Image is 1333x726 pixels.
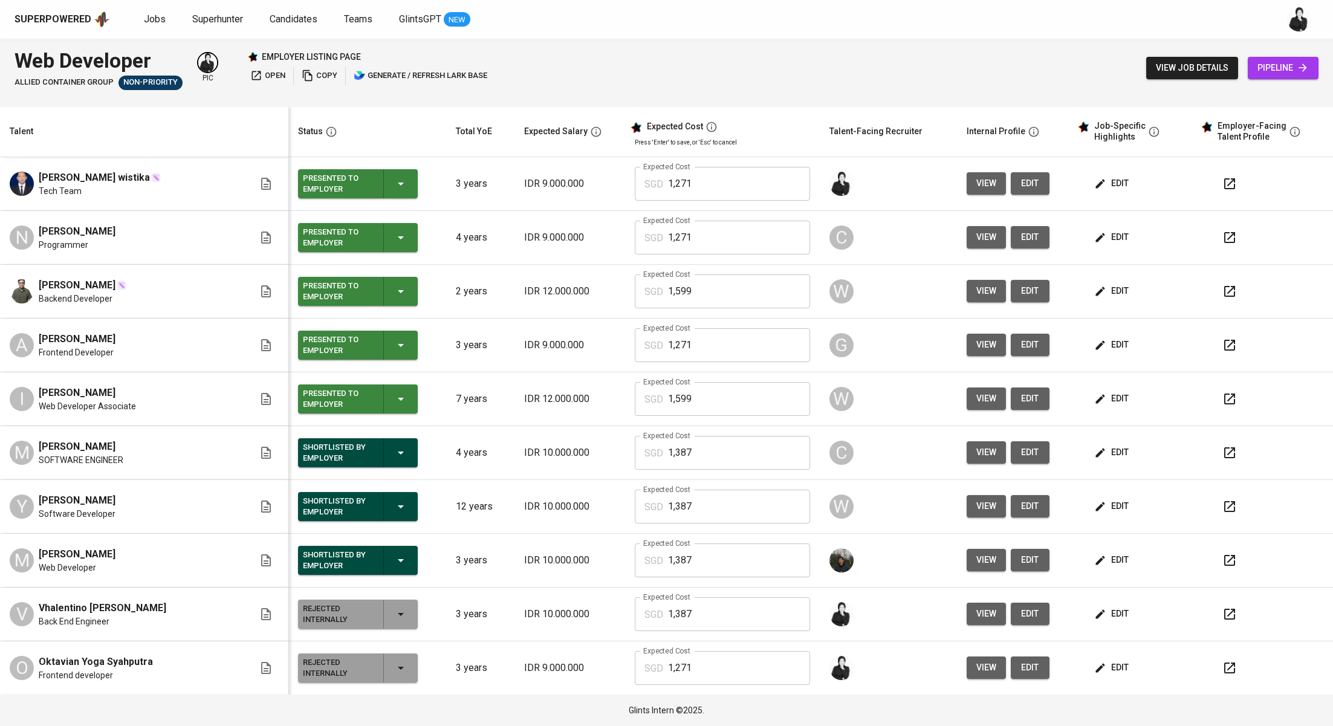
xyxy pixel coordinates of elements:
[39,493,115,508] span: [PERSON_NAME]
[829,656,854,680] img: medwi@glints.com
[644,231,663,245] p: SGD
[298,384,418,413] button: Presented to Employer
[1011,334,1049,356] button: edit
[524,177,615,191] p: IDR 9.000.000
[1097,553,1129,568] span: edit
[1011,656,1049,679] button: edit
[456,446,505,460] p: 4 years
[351,66,490,85] button: lark generate / refresh lark base
[10,656,34,680] div: O
[456,284,505,299] p: 2 years
[1146,57,1238,79] button: view job details
[1020,284,1040,299] span: edit
[1094,121,1146,142] div: Job-Specific Highlights
[344,12,375,27] a: Teams
[1097,230,1129,245] span: edit
[967,334,1006,356] button: view
[976,176,996,191] span: view
[976,391,996,406] span: view
[630,122,642,134] img: glints_star.svg
[39,239,88,251] span: Programmer
[1011,549,1049,571] a: edit
[10,441,34,465] div: M
[976,499,996,514] span: view
[1156,60,1228,76] span: view job details
[39,386,115,400] span: [PERSON_NAME]
[303,655,374,681] div: Rejected Internally
[298,438,418,467] button: Shortlisted by Employer
[1020,660,1040,675] span: edit
[1287,7,1311,31] img: medwi@glints.com
[399,13,441,25] span: GlintsGPT
[10,333,34,357] div: A
[118,77,183,88] span: Non-Priority
[1097,499,1129,514] span: edit
[39,346,114,358] span: Frontend Developer
[644,554,663,568] p: SGD
[39,454,123,466] span: SOFTWARE ENGINEER
[524,661,615,675] p: IDR 9.000.000
[197,52,218,83] div: pic
[524,124,588,139] div: Expected Salary
[1092,495,1134,517] button: edit
[298,492,418,521] button: Shortlisted by Employer
[976,553,996,568] span: view
[303,601,374,627] div: Rejected Internally
[39,439,115,454] span: [PERSON_NAME]
[303,439,374,466] div: Shortlisted by Employer
[247,51,258,62] img: Glints Star
[39,655,153,669] span: Oktavian Yoga Syahputra
[1097,284,1129,299] span: edit
[524,553,615,568] p: IDR 10.000.000
[829,225,854,250] div: C
[1011,441,1049,464] button: edit
[829,279,854,303] div: W
[1097,391,1129,406] span: edit
[644,500,663,514] p: SGD
[10,387,34,411] div: I
[644,392,663,407] p: SGD
[117,280,126,290] img: magic_wand.svg
[456,499,505,514] p: 12 years
[39,615,109,627] span: Back End Engineer
[456,661,505,675] p: 3 years
[829,333,854,357] div: G
[298,600,418,629] button: Rejected Internally
[39,278,115,293] span: [PERSON_NAME]
[298,331,418,360] button: Presented to Employer
[298,653,418,682] button: Rejected Internally
[1011,172,1049,195] a: edit
[247,66,288,85] button: open
[298,277,418,306] button: Presented to Employer
[967,549,1006,571] button: view
[144,13,166,25] span: Jobs
[39,332,115,346] span: [PERSON_NAME]
[344,13,372,25] span: Teams
[644,339,663,353] p: SGD
[524,392,615,406] p: IDR 12.000.000
[967,603,1006,625] button: view
[1097,606,1129,621] span: edit
[39,562,96,574] span: Web Developer
[39,400,136,412] span: Web Developer Associate
[39,669,113,681] span: Frontend developer
[456,392,505,406] p: 7 years
[1092,603,1134,625] button: edit
[967,226,1006,248] button: view
[456,338,505,352] p: 3 years
[262,51,361,63] p: employer listing page
[1020,176,1040,191] span: edit
[299,66,340,85] button: copy
[644,285,663,299] p: SGD
[303,170,374,197] div: Presented to Employer
[644,177,663,192] p: SGD
[967,441,1006,464] button: view
[644,608,663,622] p: SGD
[1011,495,1049,517] a: edit
[829,172,854,196] img: medwi@glints.com
[303,493,374,520] div: Shortlisted by Employer
[10,172,34,196] img: pradipta wistika
[1011,603,1049,625] button: edit
[1092,549,1134,571] button: edit
[829,494,854,519] div: W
